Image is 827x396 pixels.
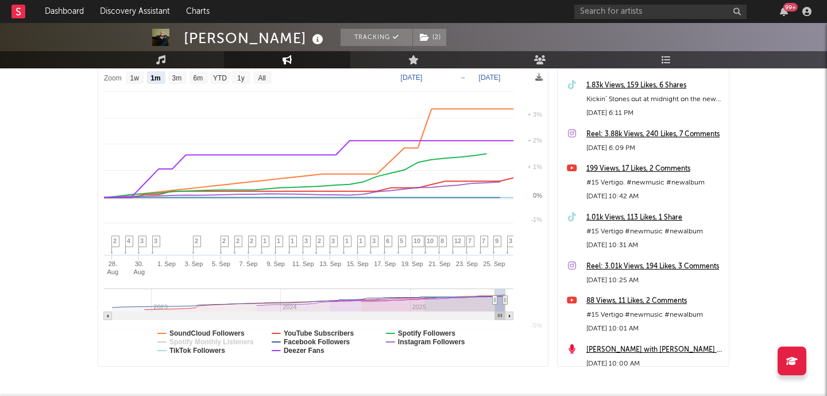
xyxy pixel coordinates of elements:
button: (2) [413,29,446,46]
text: 0% [533,192,542,199]
text: Spotify Followers [398,329,455,337]
text: 21. Sep [428,260,450,267]
text: 28. Aug [107,260,119,275]
text: [DATE] [479,74,501,82]
a: Reel: 3.88k Views, 240 Likes, 7 Comments [586,128,723,141]
span: 10 [427,237,434,244]
text: 3m [172,74,182,82]
a: Reel: 3.01k Views, 194 Likes, 3 Comments [586,260,723,274]
text: 25. Sep [483,260,505,267]
text: -1% [531,216,542,223]
div: [DATE] 10:01 AM [586,322,723,336]
div: Kickin’ Stones out at midnight on the new record #newmusic #newalbum [586,93,723,106]
text: 7. Sep [239,260,258,267]
span: 4 [127,237,130,244]
text: YouTube Subscribers [284,329,354,337]
text: 19. Sep [401,260,423,267]
span: 2 [222,237,226,244]
a: 199 Views, 17 Likes, 2 Comments [586,162,723,176]
span: 2 [250,237,253,244]
div: [PERSON_NAME] [184,29,326,48]
text: All [258,74,265,82]
text: Spotify Monthly Listeners [169,338,254,346]
div: #15 Vertigo. #newmusic #newalbum [586,176,723,190]
span: 1 [263,237,266,244]
text: → [459,74,466,82]
button: Tracking [341,29,412,46]
span: 2 [195,237,198,244]
text: 15. Sep [347,260,369,267]
text: 5. Sep [212,260,230,267]
text: 23. Sep [456,260,478,267]
div: [DATE] 10:42 AM [586,190,723,203]
text: YTD [213,74,227,82]
text: + 1% [528,163,543,170]
span: 2 [318,237,321,244]
div: #15 Vertigo #newmusic #newalbum [586,308,723,322]
span: 3 [304,237,308,244]
span: 9 [495,237,498,244]
text: 11. Sep [292,260,314,267]
a: 88 Views, 11 Likes, 2 Comments [586,294,723,308]
span: 10 [413,237,420,244]
text: + 2% [528,137,543,144]
text: Deezer Fans [284,347,324,355]
text: Zoom [104,74,122,82]
span: 3 [331,237,335,244]
a: [PERSON_NAME] with [PERSON_NAME] at Bar Yuki ([DATE]) [586,343,723,357]
div: [DATE] 6:09 PM [586,141,723,155]
text: TikTok Followers [169,347,225,355]
text: Instagram Followers [398,338,465,346]
span: 3 [372,237,376,244]
text: 1y [237,74,245,82]
span: 1 [291,237,294,244]
div: 99 + [783,3,798,11]
text: 30. Aug [134,260,145,275]
span: 8 [440,237,444,244]
text: + 3% [528,111,543,118]
span: 1 [277,237,280,244]
a: 1.01k Views, 113 Likes, 1 Share [586,211,723,225]
div: #15 Vertigo #newmusic #newalbum [586,225,723,239]
span: 1 [345,237,349,244]
text: Facebook Followers [284,338,350,346]
span: 7 [482,237,485,244]
text: [DATE] [401,74,423,82]
text: 17. Sep [374,260,396,267]
text: 13. Sep [319,260,341,267]
text: SoundCloud Followers [169,329,245,337]
span: 2 [236,237,239,244]
text: 9. Sep [266,260,285,267]
span: 1 [359,237,362,244]
button: 99+ [780,7,788,16]
div: [DATE] 10:31 AM [586,239,723,252]
text: 1. Sep [157,260,176,267]
a: 1.83k Views, 159 Likes, 6 Shares [586,79,723,93]
span: 2 [113,237,117,244]
text: 3. Sep [185,260,203,267]
span: 7 [468,237,472,244]
div: [DATE] 10:25 AM [586,274,723,287]
span: 12 [454,237,461,244]
div: [DATE] 6:11 PM [586,106,723,120]
span: 5 [400,237,403,244]
text: 1w [130,74,140,82]
span: ( 2 ) [412,29,447,46]
input: Search for artists [574,5,747,19]
text: -5% [531,322,542,329]
span: 6 [386,237,389,244]
span: 3 [509,237,512,244]
div: [DATE] 10:00 AM [586,357,723,371]
text: 1m [150,74,160,82]
span: 3 [154,237,157,244]
text: 6m [194,74,203,82]
span: 3 [140,237,144,244]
